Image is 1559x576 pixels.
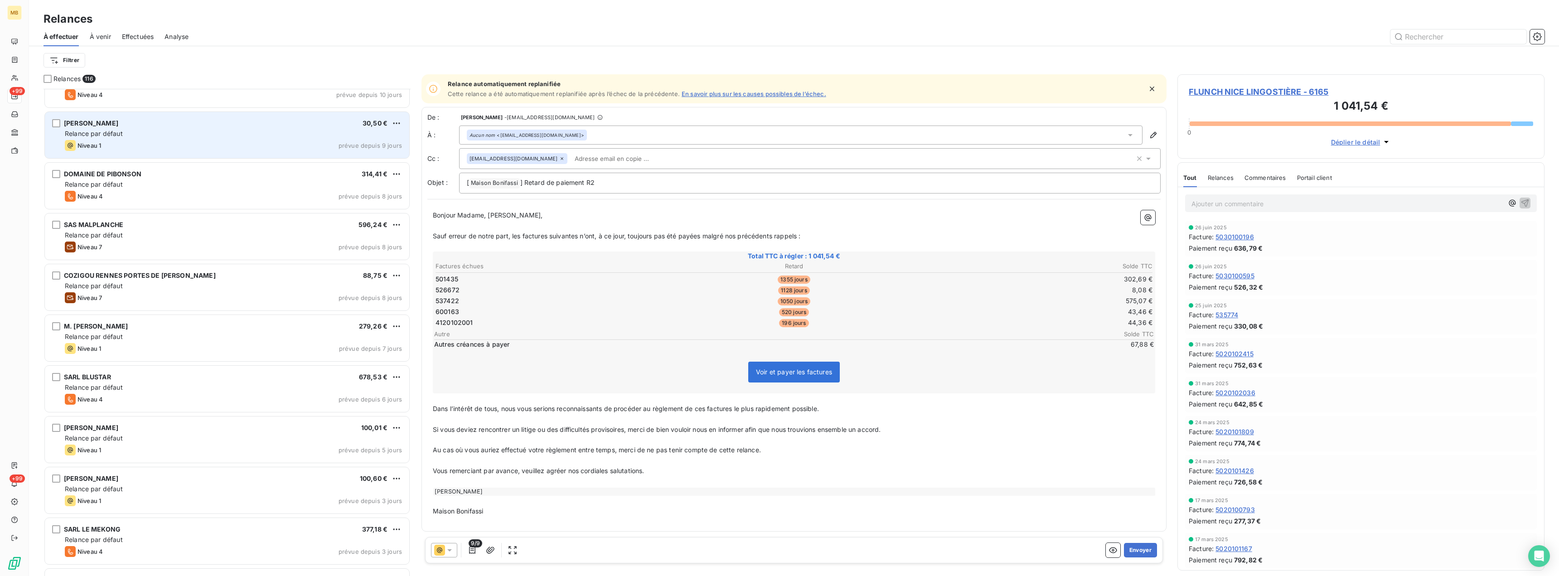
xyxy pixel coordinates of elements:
[1215,466,1254,475] span: 5020101426
[77,396,103,403] span: Niveau 4
[1195,459,1230,464] span: 24 mars 2025
[339,142,402,149] span: prévue depuis 9 jours
[65,536,123,543] span: Relance par défaut
[1195,303,1227,308] span: 25 juin 2025
[1195,342,1229,347] span: 31 mars 2025
[77,294,102,301] span: Niveau 7
[1189,232,1214,242] span: Facture :
[362,170,387,178] span: 314,41 €
[448,90,680,97] span: Cette relance a été automatiquement replanifiée après l’échec de la précédente.
[65,383,123,391] span: Relance par défaut
[7,556,22,571] img: Logo LeanPay
[469,539,482,547] span: 9/9
[77,446,101,454] span: Niveau 1
[1183,174,1197,181] span: Tout
[914,318,1153,328] td: 44,36 €
[1189,466,1214,475] span: Facture :
[77,497,101,504] span: Niveau 1
[436,307,459,316] span: 600163
[1189,321,1232,331] span: Paiement reçu
[358,221,387,228] span: 596,24 €
[64,424,118,431] span: [PERSON_NAME]
[44,53,85,68] button: Filtrer
[434,330,1099,338] span: Autre
[1099,340,1154,349] span: 67,88 €
[1234,438,1261,448] span: 774,74 €
[64,170,141,178] span: DOMAINE DE PIBONSON
[520,179,595,186] span: ] Retard de paiement R2
[77,193,103,200] span: Niveau 4
[1331,137,1380,147] span: Déplier le détail
[448,80,826,87] span: Relance automatiquement replanifiée
[914,296,1153,306] td: 575,07 €
[339,446,402,454] span: prévue depuis 5 jours
[1189,399,1232,409] span: Paiement reçu
[1189,388,1214,397] span: Facture :
[363,271,387,279] span: 88,75 €
[1297,174,1332,181] span: Portail client
[336,91,402,98] span: prévue depuis 10 jours
[433,467,644,474] span: Vous remerciant par avance, veuillez agréer nos cordiales salutations.
[1195,420,1230,425] span: 24 mars 2025
[1215,349,1254,358] span: 5020102415
[1215,271,1254,281] span: 5030100595
[778,297,811,305] span: 1050 jours
[77,142,101,149] span: Niveau 1
[64,322,128,330] span: M. [PERSON_NAME]
[1390,29,1526,44] input: Rechercher
[914,274,1153,284] td: 302,69 €
[427,113,459,122] span: De :
[914,285,1153,295] td: 8,08 €
[1189,243,1232,253] span: Paiement reçu
[1234,282,1263,292] span: 526,32 €
[1124,543,1157,557] button: Envoyer
[470,178,519,189] span: Maison Bonifassi
[65,130,123,137] span: Relance par défaut
[339,193,402,200] span: prévue depuis 8 jours
[1189,555,1232,565] span: Paiement reçu
[470,132,584,138] div: <[EMAIL_ADDRESS][DOMAIN_NAME]>
[77,548,103,555] span: Niveau 4
[339,345,402,352] span: prévue depuis 7 jours
[1189,349,1214,358] span: Facture :
[362,525,387,533] span: 377,18 €
[10,87,25,95] span: +99
[1189,360,1232,370] span: Paiement reçu
[1234,321,1263,331] span: 330,08 €
[914,307,1153,317] td: 43,46 €
[165,32,189,41] span: Analyse
[64,474,118,482] span: [PERSON_NAME]
[433,232,800,240] span: Sauf erreur de notre part, les factures suivantes n’ont, à ce jour, toujours pas été payées malgr...
[778,286,810,295] span: 1128 jours
[363,119,387,127] span: 30,50 €
[427,179,448,186] span: Objet :
[64,119,118,127] span: [PERSON_NAME]
[77,91,103,98] span: Niveau 4
[914,261,1153,271] th: Solde TTC
[1195,225,1227,230] span: 26 juin 2025
[1215,427,1254,436] span: 5020101809
[1234,477,1263,487] span: 726,58 €
[65,485,123,493] span: Relance par défaut
[427,154,459,163] label: Cc :
[122,32,154,41] span: Effectuées
[434,252,1154,261] span: Total TTC à régler : 1 041,54 €
[1234,516,1261,526] span: 277,37 €
[436,275,458,284] span: 501435
[434,340,1098,349] span: Autres créances à payer
[1195,498,1228,503] span: 17 mars 2025
[779,319,809,327] span: 196 jours
[77,243,102,251] span: Niveau 7
[1244,174,1286,181] span: Commentaires
[1189,505,1214,514] span: Facture :
[504,115,595,120] span: - [EMAIL_ADDRESS][DOMAIN_NAME]
[53,74,81,83] span: Relances
[461,115,503,120] span: [PERSON_NAME]
[339,497,402,504] span: prévue depuis 3 jours
[65,231,123,239] span: Relance par défaut
[1189,86,1533,98] span: FLUNCH NICE LINGOSTIÈRE - 6165
[359,373,387,381] span: 678,53 €
[779,308,809,316] span: 520 jours
[1189,271,1214,281] span: Facture :
[7,5,22,20] div: MB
